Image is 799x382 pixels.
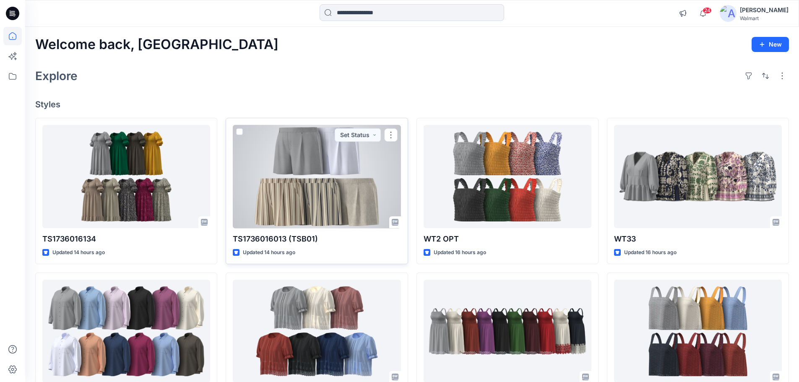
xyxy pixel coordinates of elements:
p: WT2 OPT [424,233,591,245]
p: Updated 14 hours ago [52,248,105,257]
p: Updated 16 hours ago [624,248,677,257]
a: TS1736016013 (TSB01) [233,125,401,229]
a: TS1736016134 [42,125,210,229]
div: [PERSON_NAME] [740,5,789,15]
div: Walmart [740,15,789,21]
h2: Welcome back, [GEOGRAPHIC_DATA] [35,37,278,52]
h2: Explore [35,69,78,83]
span: 24 [703,7,712,14]
a: WT33 [614,125,782,229]
a: WT2 OPT [424,125,591,229]
h4: Styles [35,99,789,109]
p: Updated 14 hours ago [243,248,295,257]
p: TS1736016134 [42,233,210,245]
p: WT33 [614,233,782,245]
button: New [752,37,789,52]
p: Updated 16 hours ago [434,248,486,257]
img: avatar [720,5,737,22]
p: TS1736016013 (TSB01) [233,233,401,245]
